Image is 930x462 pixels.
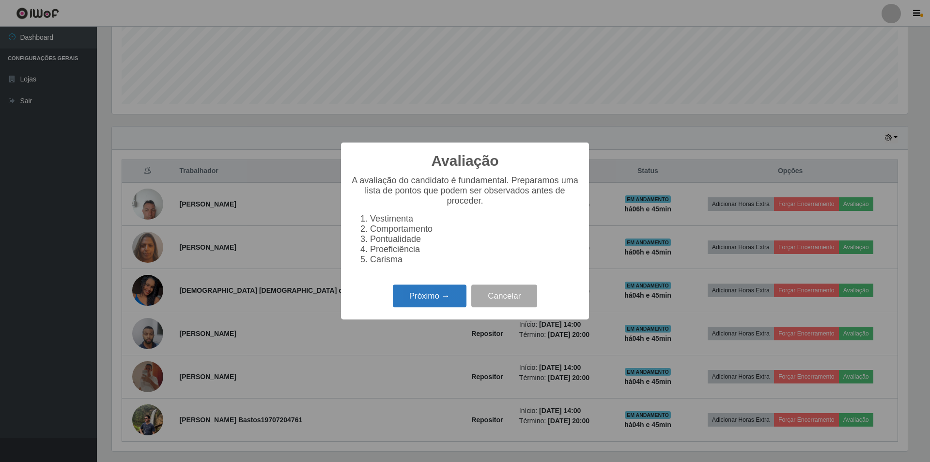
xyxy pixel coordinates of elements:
[370,224,579,234] li: Comportamento
[370,255,579,265] li: Carisma
[370,234,579,244] li: Pontualidade
[393,285,466,307] button: Próximo →
[471,285,537,307] button: Cancelar
[370,244,579,255] li: Proeficiência
[370,214,579,224] li: Vestimenta
[432,152,499,170] h2: Avaliação
[351,175,579,206] p: A avaliação do candidato é fundamental. Preparamos uma lista de pontos que podem ser observados a...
